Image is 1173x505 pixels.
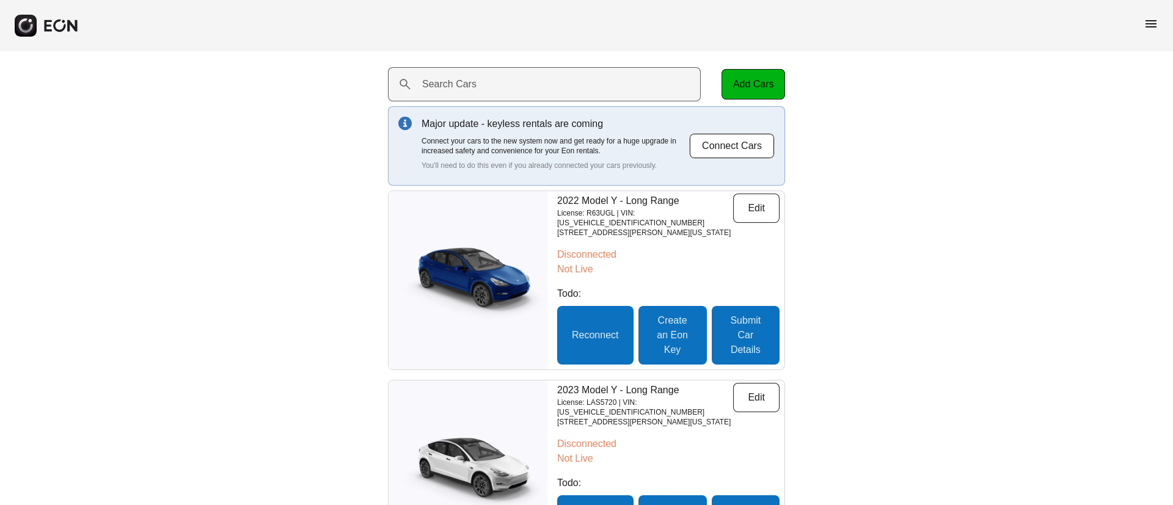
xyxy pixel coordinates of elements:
[557,286,780,301] p: Todo:
[557,228,733,238] p: [STREET_ADDRESS][PERSON_NAME][US_STATE]
[557,437,780,451] p: Disconnected
[557,476,780,490] p: Todo:
[422,136,689,156] p: Connect your cars to the new system now and get ready for a huge upgrade in increased safety and ...
[638,306,707,365] button: Create an Eon Key
[557,306,634,365] button: Reconnect
[689,133,775,159] button: Connect Cars
[557,451,780,466] p: Not Live
[422,77,477,92] label: Search Cars
[733,194,780,223] button: Edit
[557,262,780,277] p: Not Live
[733,383,780,412] button: Edit
[722,69,785,100] button: Add Cars
[557,383,733,398] p: 2023 Model Y - Long Range
[557,194,733,208] p: 2022 Model Y - Long Range
[557,208,733,228] p: License: R63UGL | VIN: [US_VEHICLE_IDENTIFICATION_NUMBER]
[557,398,733,417] p: License: LAS5720 | VIN: [US_VEHICLE_IDENTIFICATION_NUMBER]
[1144,16,1158,31] span: menu
[557,247,780,262] p: Disconnected
[389,241,547,320] img: car
[422,117,689,131] p: Major update - keyless rentals are coming
[398,117,412,130] img: info
[422,161,689,170] p: You'll need to do this even if you already connected your cars previously.
[557,417,733,427] p: [STREET_ADDRESS][PERSON_NAME][US_STATE]
[712,306,780,365] button: Submit Car Details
